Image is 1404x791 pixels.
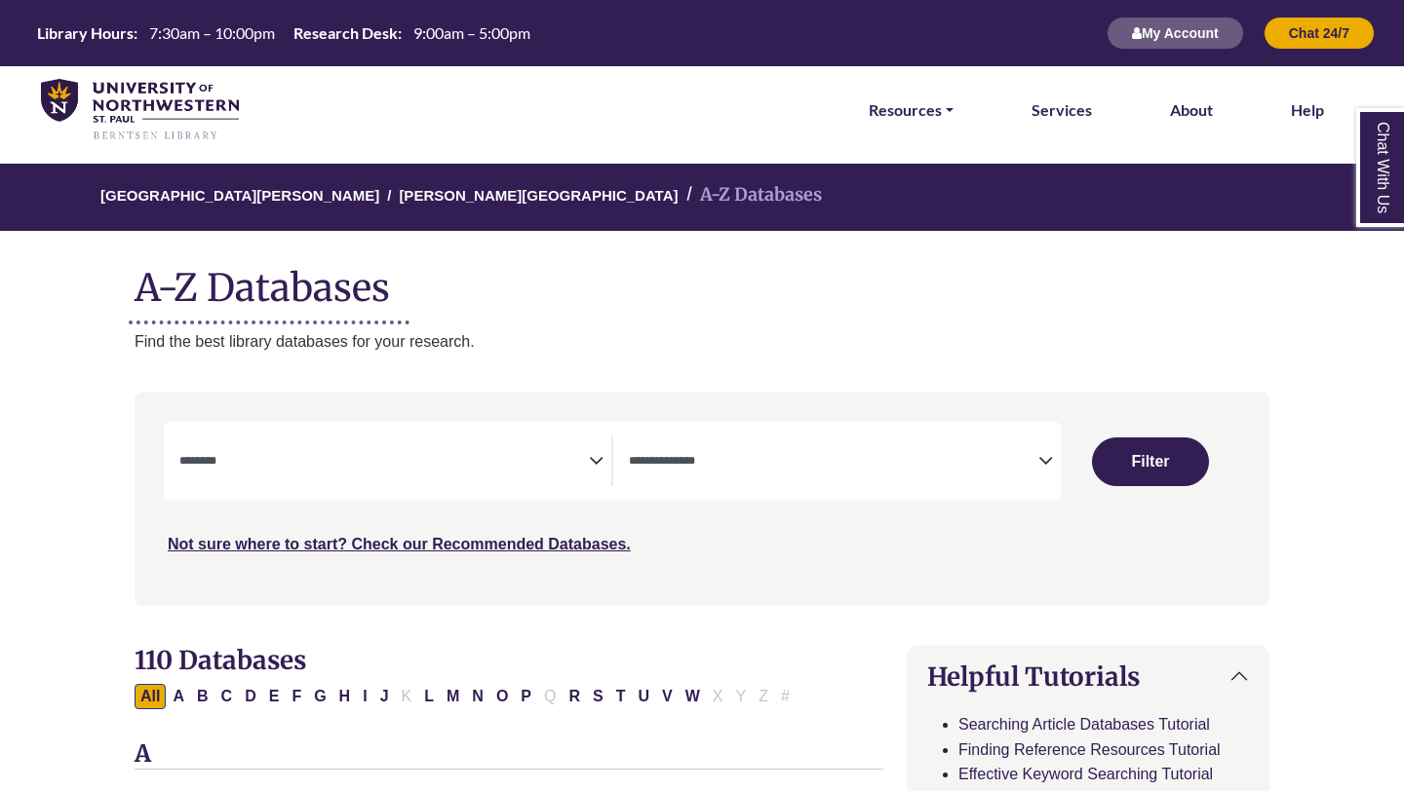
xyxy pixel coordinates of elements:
[179,455,589,471] textarea: Search
[1264,24,1375,41] a: Chat 24/7
[135,644,306,676] span: 110 Databases
[958,741,1221,758] a: Finding Reference Resources Tutorial
[135,329,1269,355] p: Find the best library databases for your research.
[1107,24,1244,41] a: My Account
[215,684,239,709] button: Filter Results C
[1291,97,1324,123] a: Help
[357,684,372,709] button: Filter Results I
[869,97,954,123] a: Resources
[41,79,239,142] img: library_home
[374,684,395,709] button: Filter Results J
[167,684,190,709] button: Filter Results A
[308,684,331,709] button: Filter Results G
[263,684,286,709] button: Filter Results E
[286,684,307,709] button: Filter Results F
[418,684,440,709] button: Filter Results L
[1092,437,1209,486] button: Submit for Search Results
[149,23,275,42] span: 7:30am – 10:00pm
[239,684,262,709] button: Filter Results D
[1107,17,1244,50] button: My Account
[958,766,1213,782] a: Effective Keyword Searching Tutorial
[135,164,1269,231] nav: breadcrumb
[441,684,465,709] button: Filter Results M
[100,184,379,204] a: [GEOGRAPHIC_DATA][PERSON_NAME]
[490,684,514,709] button: Filter Results O
[29,22,138,43] th: Library Hours:
[958,716,1210,733] a: Searching Article Databases Tutorial
[191,684,214,709] button: Filter Results B
[333,684,357,709] button: Filter Results H
[168,536,631,552] a: Not sure where to start? Check our Recommended Databases.
[399,184,678,204] a: [PERSON_NAME][GEOGRAPHIC_DATA]
[679,181,822,209] li: A-Z Databases
[680,684,706,709] button: Filter Results W
[1264,17,1375,50] button: Chat 24/7
[135,687,798,703] div: Alpha-list to filter by first letter of database name
[29,22,538,41] table: Hours Today
[629,455,1038,471] textarea: Search
[135,393,1269,605] nav: Search filters
[656,684,679,709] button: Filter Results V
[413,23,530,42] span: 9:00am – 5:00pm
[466,684,489,709] button: Filter Results N
[632,684,655,709] button: Filter Results U
[610,684,632,709] button: Filter Results T
[587,684,609,709] button: Filter Results S
[135,684,166,709] button: All
[563,684,586,709] button: Filter Results R
[1170,97,1213,123] a: About
[1032,97,1092,123] a: Services
[135,250,1269,310] h1: A-Z Databases
[515,684,537,709] button: Filter Results P
[908,646,1268,707] button: Helpful Tutorials
[286,22,403,43] th: Research Desk:
[135,740,883,770] h3: A
[29,22,538,45] a: Hours Today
